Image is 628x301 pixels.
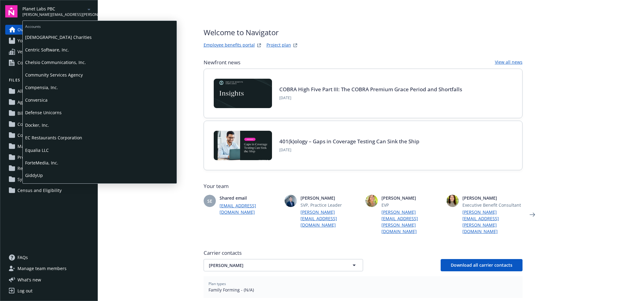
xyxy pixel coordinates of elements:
a: [PERSON_NAME][EMAIL_ADDRESS][PERSON_NAME][DOMAIN_NAME] [381,209,442,235]
span: Docker, Inc. [25,119,174,131]
a: projectPlanWebsite [292,42,299,49]
a: FAQs [5,253,93,262]
img: Card Image - 401kology - Gaps in Coverage Testing - 08-27-25.jpg [214,131,272,160]
span: Equalia LLC [25,144,174,156]
span: Plan types [209,281,518,287]
img: Card Image - EB Compliance Insights.png [214,79,272,108]
a: System Administration [5,175,93,184]
a: Employee benefits portal [204,42,255,49]
span: Your team [204,182,523,190]
span: Newfront news [204,59,240,66]
a: View all news [495,59,523,66]
span: [DATE] [279,95,462,101]
a: Compliance resources [5,58,93,68]
span: All files (63) [17,86,41,96]
a: Compliance (1) [5,119,93,129]
button: Download all carrier contacts [441,259,523,271]
span: Renewals and Strategy (4) [17,164,71,173]
a: Projects (45) [5,152,93,162]
span: GiddyUp [25,169,174,182]
span: Compensia, Inc. [25,81,174,94]
a: 401(k)ology – Gaps in Coverage Testing Can Sink the Ship [279,138,419,145]
span: [DATE] [279,147,419,153]
img: photo [366,195,378,207]
button: Planet Labs PBC[PERSON_NAME][EMAIL_ADDRESS][PERSON_NAME][DOMAIN_NAME]arrowDropDown [22,5,93,17]
button: What's new [5,277,51,283]
span: Hyperscale Data, Inc. [25,182,174,194]
span: Defense Unicorns [25,106,174,119]
span: [PERSON_NAME] [301,195,361,201]
img: photo [285,195,297,207]
span: Agreements [17,97,42,107]
span: Compliance resources [17,58,63,68]
a: Project plan [266,42,291,49]
span: Accounts [23,21,177,30]
span: EC Restaurants Corporation [25,131,174,144]
span: FAQs [17,253,28,262]
span: [PERSON_NAME] [209,262,336,269]
a: [EMAIL_ADDRESS][DOMAIN_NAME] [220,202,280,215]
span: Family Forming - (N/A) [209,287,518,293]
a: Your benefits [5,36,93,46]
span: Projects (45) [17,152,42,162]
a: Vendor search [5,47,93,57]
a: arrowDropDown [85,6,93,13]
span: Shared email [220,195,280,201]
span: Carrier contacts [204,249,523,257]
a: All files (63) [5,86,93,96]
span: Vendor search [17,47,47,57]
span: Planet Labs PBC [22,6,85,12]
a: Manage team members [5,264,93,273]
img: navigator-logo.svg [5,5,17,17]
span: Manage team members [17,264,67,273]
a: [PERSON_NAME][EMAIL_ADDRESS][DOMAIN_NAME] [301,209,361,228]
div: Log out [17,286,33,296]
a: [PERSON_NAME][EMAIL_ADDRESS][PERSON_NAME][DOMAIN_NAME] [462,209,523,235]
span: Your benefits [17,36,45,46]
span: [PERSON_NAME] [462,195,523,201]
span: EVP [381,202,442,208]
button: [PERSON_NAME] [204,259,363,271]
span: Executive Benefit Consultant [462,202,523,208]
span: What ' s new [17,277,41,283]
span: Billing and Audits (2) [17,108,60,118]
a: Next [527,210,537,220]
a: Overview [5,25,93,35]
span: System Administration [17,175,64,184]
span: Download all carrier contacts [451,262,512,268]
span: Centric Software, Inc. [25,43,174,56]
span: SVP, Practice Leader [301,202,361,208]
span: ForteMedia, Inc. [25,156,174,169]
span: SE [207,198,212,204]
a: Renewals and Strategy (4) [5,164,93,173]
img: photo [446,195,459,207]
a: Agreements [5,97,93,107]
span: [PERSON_NAME][EMAIL_ADDRESS][PERSON_NAME][DOMAIN_NAME] [22,12,85,17]
button: Files [5,77,93,85]
a: COBRA High Five Part III: The COBRA Premium Grace Period and Shortfalls [279,86,462,93]
a: Billing and Audits (2) [5,108,93,118]
span: Community Services Agency [25,69,174,81]
span: Census and Eligibility [17,186,62,195]
span: Communications (11) [17,130,61,140]
span: Chelsio Communications, Inc. [25,56,174,69]
a: Communications (11) [5,130,93,140]
a: Marketing [5,141,93,151]
span: [PERSON_NAME] [381,195,442,201]
a: Census and Eligibility [5,186,93,195]
span: Marketing [17,141,38,151]
span: Welcome to Navigator [204,27,299,38]
span: Compliance (1) [17,119,48,129]
span: Overview [17,25,36,35]
span: Conversica [25,94,174,106]
span: [DEMOGRAPHIC_DATA] Charities [25,31,174,43]
a: striveWebsite [255,42,263,49]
